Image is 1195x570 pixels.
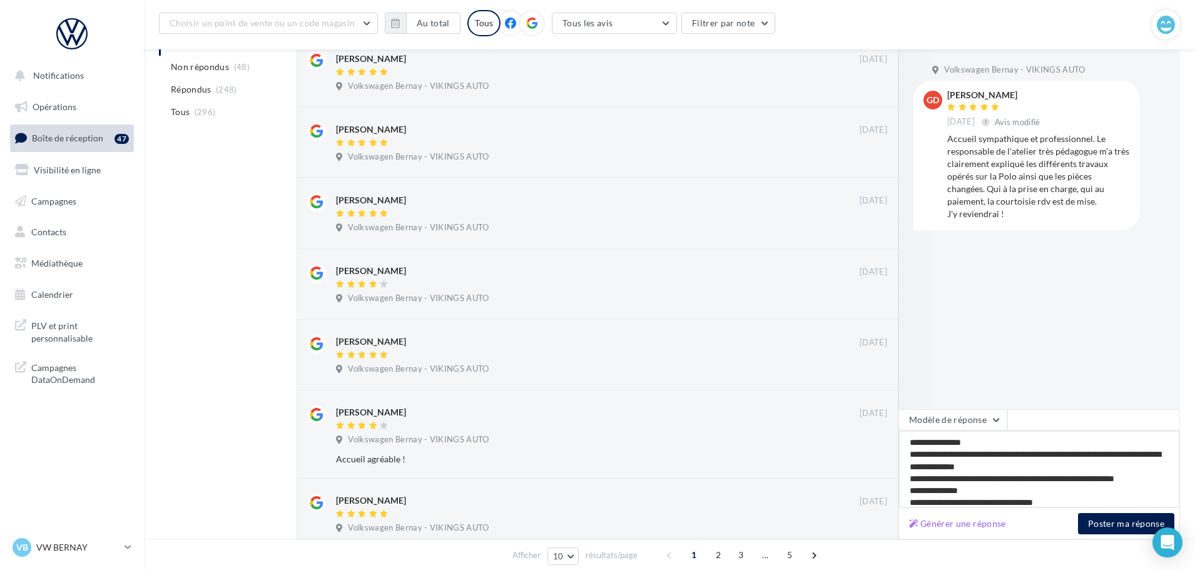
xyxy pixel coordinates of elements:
[1078,513,1174,534] button: Poster ma réponse
[467,10,501,36] div: Tous
[336,406,406,419] div: [PERSON_NAME]
[348,522,489,534] span: Volkswagen Bernay - VIKINGS AUTO
[171,61,229,73] span: Non répondus
[216,84,237,94] span: (248)
[385,13,460,34] button: Au total
[681,13,776,34] button: Filtrer par note
[512,549,541,561] span: Afficher
[860,267,887,278] span: [DATE]
[860,496,887,507] span: [DATE]
[8,94,136,120] a: Opérations
[780,545,800,565] span: 5
[8,312,136,349] a: PLV et print personnalisable
[348,222,489,233] span: Volkswagen Bernay - VIKINGS AUTO
[16,541,28,554] span: VB
[552,13,677,34] button: Tous les avis
[586,549,638,561] span: résultats/page
[171,83,211,96] span: Répondus
[553,551,564,561] span: 10
[8,63,131,89] button: Notifications
[547,547,579,565] button: 10
[33,70,84,81] span: Notifications
[348,434,489,445] span: Volkswagen Bernay - VIKINGS AUTO
[8,125,136,151] a: Boîte de réception47
[8,354,136,391] a: Campagnes DataOnDemand
[947,116,975,128] span: [DATE]
[114,134,129,144] div: 47
[1152,527,1182,557] div: Open Intercom Messenger
[348,364,489,375] span: Volkswagen Bernay - VIKINGS AUTO
[8,157,136,183] a: Visibilité en ligne
[33,101,76,112] span: Opérations
[684,545,704,565] span: 1
[31,359,129,386] span: Campagnes DataOnDemand
[860,337,887,349] span: [DATE]
[348,293,489,304] span: Volkswagen Bernay - VIKINGS AUTO
[860,54,887,65] span: [DATE]
[31,258,83,268] span: Médiathèque
[336,123,406,136] div: [PERSON_NAME]
[336,53,406,65] div: [PERSON_NAME]
[336,335,406,348] div: [PERSON_NAME]
[171,106,190,118] span: Tous
[10,536,134,559] a: VB VW BERNAY
[947,91,1043,99] div: [PERSON_NAME]
[927,94,939,106] span: GD
[8,282,136,308] a: Calendrier
[904,516,1011,531] button: Générer une réponse
[336,494,406,507] div: [PERSON_NAME]
[944,64,1085,76] span: Volkswagen Bernay - VIKINGS AUTO
[860,125,887,136] span: [DATE]
[234,62,250,72] span: (48)
[731,545,751,565] span: 3
[995,117,1040,127] span: Avis modifié
[755,545,775,565] span: ...
[406,13,460,34] button: Au total
[34,165,101,175] span: Visibilité en ligne
[159,13,378,34] button: Choisir un point de vente ou un code magasin
[8,188,136,215] a: Campagnes
[31,195,76,206] span: Campagnes
[348,81,489,92] span: Volkswagen Bernay - VIKINGS AUTO
[195,107,216,117] span: (296)
[562,18,613,28] span: Tous les avis
[32,133,103,143] span: Boîte de réception
[860,408,887,419] span: [DATE]
[898,409,1007,430] button: Modèle de réponse
[36,541,119,554] p: VW BERNAY
[170,18,355,28] span: Choisir un point de vente ou un code magasin
[31,226,66,237] span: Contacts
[860,195,887,206] span: [DATE]
[336,265,406,277] div: [PERSON_NAME]
[947,133,1130,220] div: Accueil sympathique et professionnel. Le responsable de l'atelier très pédagogue m'a très clairem...
[8,250,136,277] a: Médiathèque
[31,317,129,344] span: PLV et print personnalisable
[348,151,489,163] span: Volkswagen Bernay - VIKINGS AUTO
[31,289,73,300] span: Calendrier
[336,194,406,206] div: [PERSON_NAME]
[708,545,728,565] span: 2
[8,219,136,245] a: Contacts
[336,453,806,466] div: Accueil agréable !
